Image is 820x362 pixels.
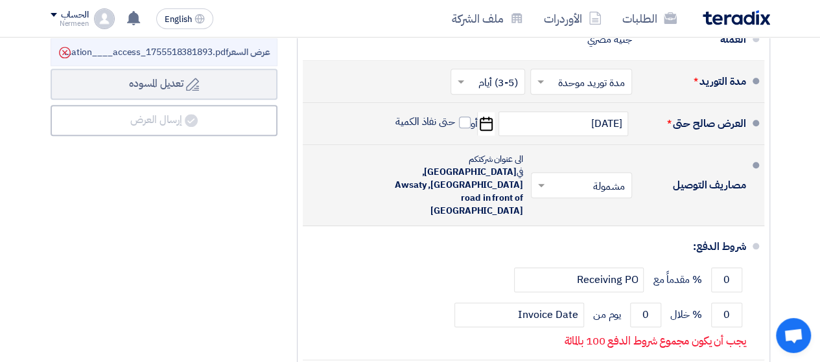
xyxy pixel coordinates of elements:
div: شروط الدفع: [323,231,746,262]
div: مدة التوريد [642,66,746,97]
span: % مقدماً مع [653,273,701,286]
a: دردشة مفتوحة [776,318,811,353]
p: يجب أن يكون مجموع شروط الدفع 100 بالمائة [564,335,745,348]
div: الحساب [61,10,89,21]
div: جنيه مصري [587,27,631,52]
input: payment-term-2 [630,302,661,327]
span: English [165,15,192,24]
div: العملة [642,24,746,55]
input: payment-term-2 [711,302,742,327]
div: العرض صالح حتى [642,108,746,139]
span: أو [471,117,478,130]
button: تعديل المسوده [51,69,277,100]
div: مصاريف التوصيل [642,170,746,201]
span: عرض السعر [228,45,270,59]
button: English [156,8,213,29]
input: payment-term-1 [711,267,742,292]
div: Nermeen [51,20,89,27]
input: سنة-شهر-يوم [498,111,628,136]
img: Teradix logo [703,10,770,25]
span: يوم من [593,308,621,321]
label: حتى نفاذ الكمية [395,115,471,128]
button: إرسال العرض [51,105,277,136]
span: % خلال [670,308,702,321]
input: payment-term-2 [454,302,584,327]
input: payment-term-2 [514,267,644,292]
a: ملف الشركة [441,3,533,34]
a: الطلبات [612,3,687,34]
span: Copy_of_B_Quotation____access_1755518381893.pdf [62,45,270,59]
a: الأوردرات [533,3,612,34]
span: [GEOGRAPHIC_DATA], [GEOGRAPHIC_DATA], Awsaty road in front of [GEOGRAPHIC_DATA] [395,165,523,218]
img: profile_test.png [94,8,115,29]
div: الى عنوان شركتكم في [381,153,523,218]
